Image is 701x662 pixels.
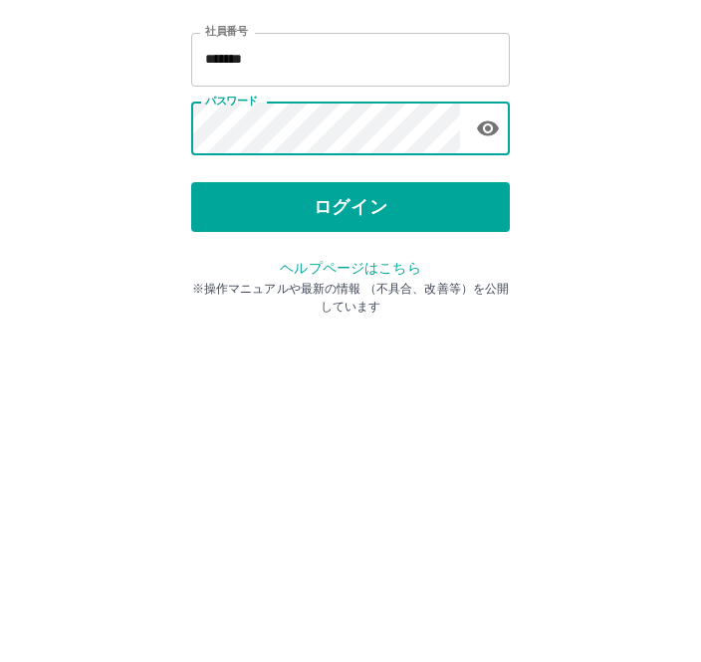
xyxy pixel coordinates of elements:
label: パスワード [205,256,258,271]
p: ※操作マニュアルや最新の情報 （不具合、改善等）を公開しています [191,442,510,478]
button: ログイン [191,344,510,394]
a: ヘルプページはこちら [280,422,420,438]
label: 社員番号 [205,186,247,201]
h2: ログイン [286,125,416,163]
